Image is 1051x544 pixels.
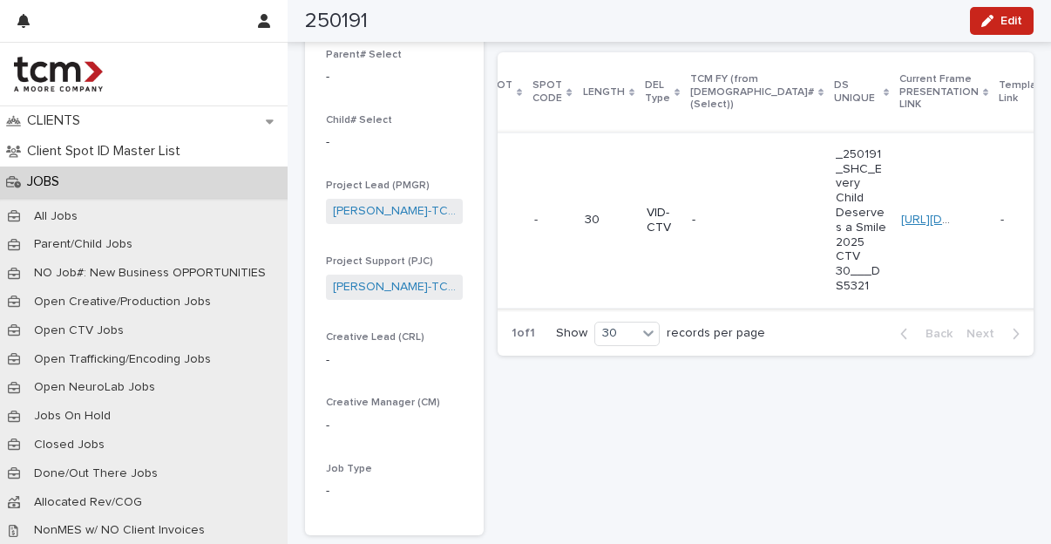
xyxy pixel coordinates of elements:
button: Edit [970,7,1034,35]
p: Done/Out There Jobs [20,466,172,481]
p: SPOT CODE [532,76,562,108]
p: Open Trafficking/Encoding Jobs [20,352,225,367]
p: Parent/Child Jobs [20,237,146,252]
p: records per page [667,326,765,341]
p: - [326,351,463,370]
p: - [1000,209,1007,228]
p: Current Frame PRESENTATION LINK [899,70,979,114]
p: - [326,68,463,86]
span: Job Type [326,464,372,474]
span: Project Lead (PMGR) [326,180,430,191]
p: Client Spot ID Master List [20,143,194,160]
p: - [326,417,463,435]
span: Edit [1000,15,1022,27]
p: NO Job#: New Business OPPORTUNITIES [20,266,280,281]
a: [URL][DOMAIN_NAME] [901,214,1024,226]
p: Closed Jobs [20,438,119,452]
p: _250191_SHC_Every Child Deserves a Smile 2025 CTV 30___DS5321 [836,147,887,294]
p: CLIENTS [20,112,94,129]
h2: 250191 [305,9,368,34]
span: Creative Manager (CM) [326,398,440,408]
span: Creative Lead (CRL) [326,332,424,343]
p: - [534,209,541,228]
p: Open Creative/Production Jobs [20,295,225,309]
p: - [326,133,463,152]
p: JOBS [20,173,73,190]
p: Show [556,326,587,341]
a: [PERSON_NAME]-TCM [333,278,456,296]
img: 4hMmSqQkux38exxPVZHQ [14,57,103,92]
p: - [692,213,743,228]
p: All Jobs [20,209,92,224]
a: [PERSON_NAME]-TCM [333,202,456,221]
p: Open CTV Jobs [20,323,138,338]
p: Template Link [999,76,1048,108]
p: TCM FY (from [DEMOGRAPHIC_DATA]# (Select)) [690,70,814,114]
p: Allocated Rev/COG [20,495,156,510]
p: LENGTH [583,83,625,102]
span: Next [966,328,1005,340]
span: Child# Select [326,115,392,126]
p: Open NeuroLab Jobs [20,380,169,395]
p: 1 of 1 [498,312,549,355]
p: - [326,482,463,500]
span: Parent# Select [326,50,402,60]
p: VID-CTV [647,206,678,235]
span: Project Support (PJC) [326,256,433,267]
p: DS UNIQUE [834,76,879,108]
p: 30 [585,213,633,228]
button: Next [959,326,1034,342]
p: Jobs On Hold [20,409,125,424]
p: NonMES w/ NO Client Invoices [20,523,219,538]
div: 30 [595,324,637,343]
p: DEL Type [645,76,670,108]
button: Back [886,326,959,342]
span: Back [915,328,953,340]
